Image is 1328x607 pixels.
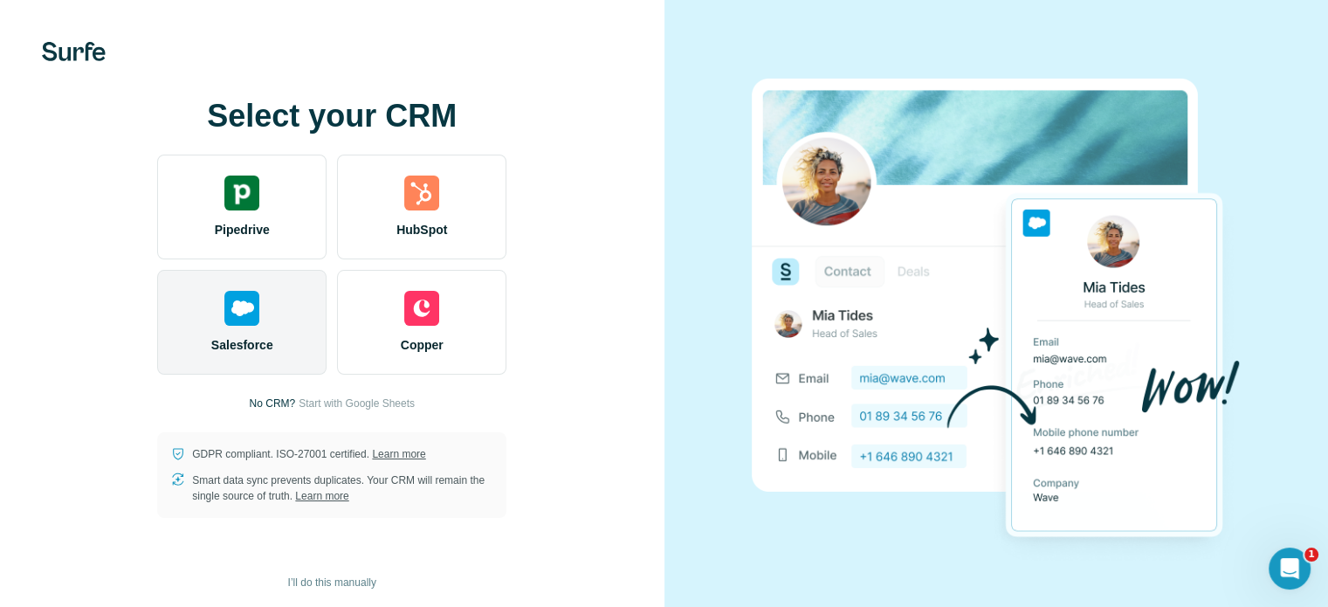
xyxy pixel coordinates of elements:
[401,336,444,354] span: Copper
[299,396,415,411] button: Start with Google Sheets
[224,176,259,210] img: pipedrive's logo
[372,448,425,460] a: Learn more
[215,221,270,238] span: Pipedrive
[752,49,1241,568] img: SALESFORCE image
[288,575,376,590] span: I’ll do this manually
[192,472,492,504] p: Smart data sync prevents duplicates. Your CRM will remain the single source of truth.
[396,221,447,238] span: HubSpot
[404,291,439,326] img: copper's logo
[1304,548,1318,562] span: 1
[404,176,439,210] img: hubspot's logo
[276,569,389,596] button: I’ll do this manually
[157,99,506,134] h1: Select your CRM
[192,446,425,462] p: GDPR compliant. ISO-27001 certified.
[224,291,259,326] img: salesforce's logo
[295,490,348,502] a: Learn more
[1269,548,1311,590] iframe: Intercom live chat
[42,42,106,61] img: Surfe's logo
[250,396,296,411] p: No CRM?
[211,336,273,354] span: Salesforce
